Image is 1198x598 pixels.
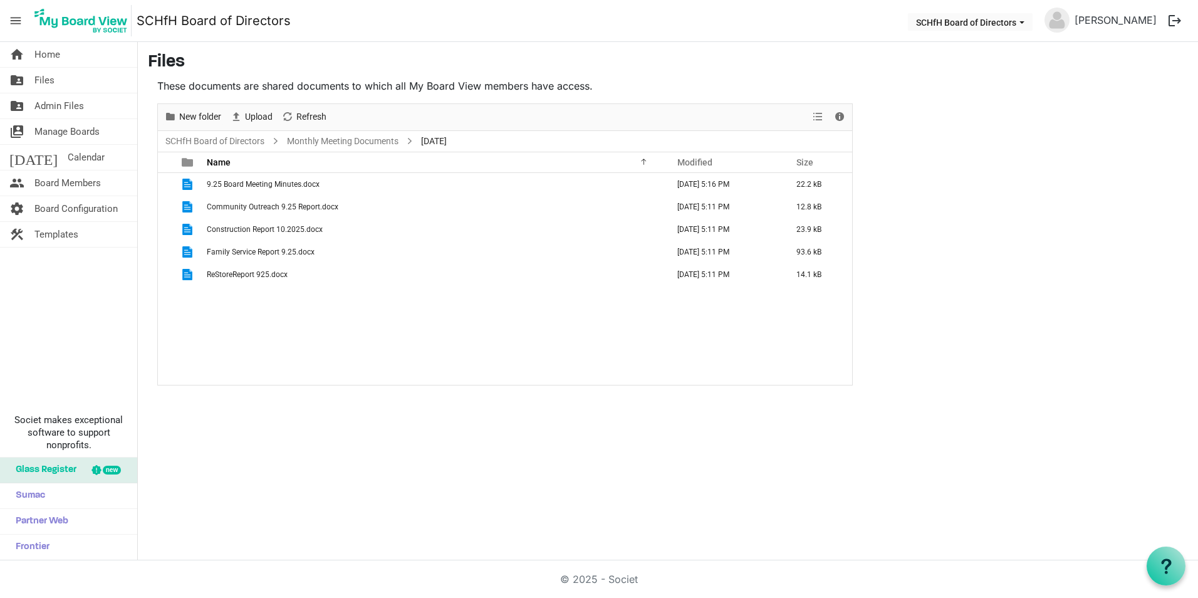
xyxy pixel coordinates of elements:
td: Community Outreach 9.25 Report.docx is template cell column header Name [203,196,664,218]
td: is template cell column header type [174,263,203,286]
span: Community Outreach 9.25 Report.docx [207,202,338,211]
a: [PERSON_NAME] [1070,8,1162,33]
a: My Board View Logo [31,5,137,36]
div: Upload [226,104,277,130]
td: checkbox [158,196,174,218]
span: Upload [244,109,274,125]
td: October 10, 2025 5:11 PM column header Modified [664,241,783,263]
td: is template cell column header type [174,218,203,241]
span: Modified [677,157,712,167]
button: SCHfH Board of Directors dropdownbutton [908,13,1033,31]
a: © 2025 - Societ [560,573,638,585]
td: Construction Report 10.2025.docx is template cell column header Name [203,218,664,241]
td: 9.25 Board Meeting Minutes.docx is template cell column header Name [203,173,664,196]
span: folder_shared [9,68,24,93]
span: Board Configuration [34,196,118,221]
span: New folder [178,109,222,125]
span: Societ makes exceptional software to support nonprofits. [6,414,132,451]
span: Partner Web [9,509,68,534]
div: Refresh [277,104,331,130]
span: [DATE] [9,145,58,170]
td: Family Service Report 9.25.docx is template cell column header Name [203,241,664,263]
td: 14.1 kB is template cell column header Size [783,263,852,286]
span: Manage Boards [34,119,100,144]
span: switch_account [9,119,24,144]
td: is template cell column header type [174,196,203,218]
span: folder_shared [9,93,24,118]
span: settings [9,196,24,221]
span: Sumac [9,483,45,508]
span: 9.25 Board Meeting Minutes.docx [207,180,320,189]
td: checkbox [158,241,174,263]
div: new [103,466,121,475]
button: View dropdownbutton [810,109,825,125]
span: Name [207,157,231,167]
td: October 10, 2025 5:16 PM column header Modified [664,173,783,196]
div: Details [829,104,850,130]
span: Files [34,68,55,93]
td: checkbox [158,218,174,241]
a: SCHfH Board of Directors [137,8,291,33]
span: Admin Files [34,93,84,118]
a: SCHfH Board of Directors [163,134,267,149]
button: Upload [228,109,275,125]
div: New folder [160,104,226,130]
td: 93.6 kB is template cell column header Size [783,241,852,263]
td: checkbox [158,263,174,286]
h3: Files [148,52,1188,73]
span: [DATE] [419,134,449,149]
td: is template cell column header type [174,173,203,196]
img: no-profile-picture.svg [1044,8,1070,33]
span: people [9,170,24,196]
span: Templates [34,222,78,247]
td: 22.2 kB is template cell column header Size [783,173,852,196]
span: Size [796,157,813,167]
a: Monthly Meeting Documents [284,134,401,149]
td: October 10, 2025 5:11 PM column header Modified [664,196,783,218]
td: 23.9 kB is template cell column header Size [783,218,852,241]
button: logout [1162,8,1188,34]
span: menu [4,9,28,33]
button: New folder [162,109,224,125]
span: Calendar [68,145,105,170]
p: These documents are shared documents to which all My Board View members have access. [157,78,853,93]
span: construction [9,222,24,247]
span: Frontier [9,535,49,560]
td: October 10, 2025 5:11 PM column header Modified [664,218,783,241]
span: Family Service Report 9.25.docx [207,248,315,256]
img: My Board View Logo [31,5,132,36]
div: View [808,104,829,130]
button: Details [831,109,848,125]
span: Glass Register [9,458,76,483]
button: Refresh [279,109,329,125]
span: Construction Report 10.2025.docx [207,225,323,234]
span: Home [34,42,60,67]
td: is template cell column header type [174,241,203,263]
td: October 10, 2025 5:11 PM column header Modified [664,263,783,286]
span: ReStoreReport 925.docx [207,270,288,279]
span: home [9,42,24,67]
td: ReStoreReport 925.docx is template cell column header Name [203,263,664,286]
span: Board Members [34,170,101,196]
td: checkbox [158,173,174,196]
td: 12.8 kB is template cell column header Size [783,196,852,218]
span: Refresh [295,109,328,125]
